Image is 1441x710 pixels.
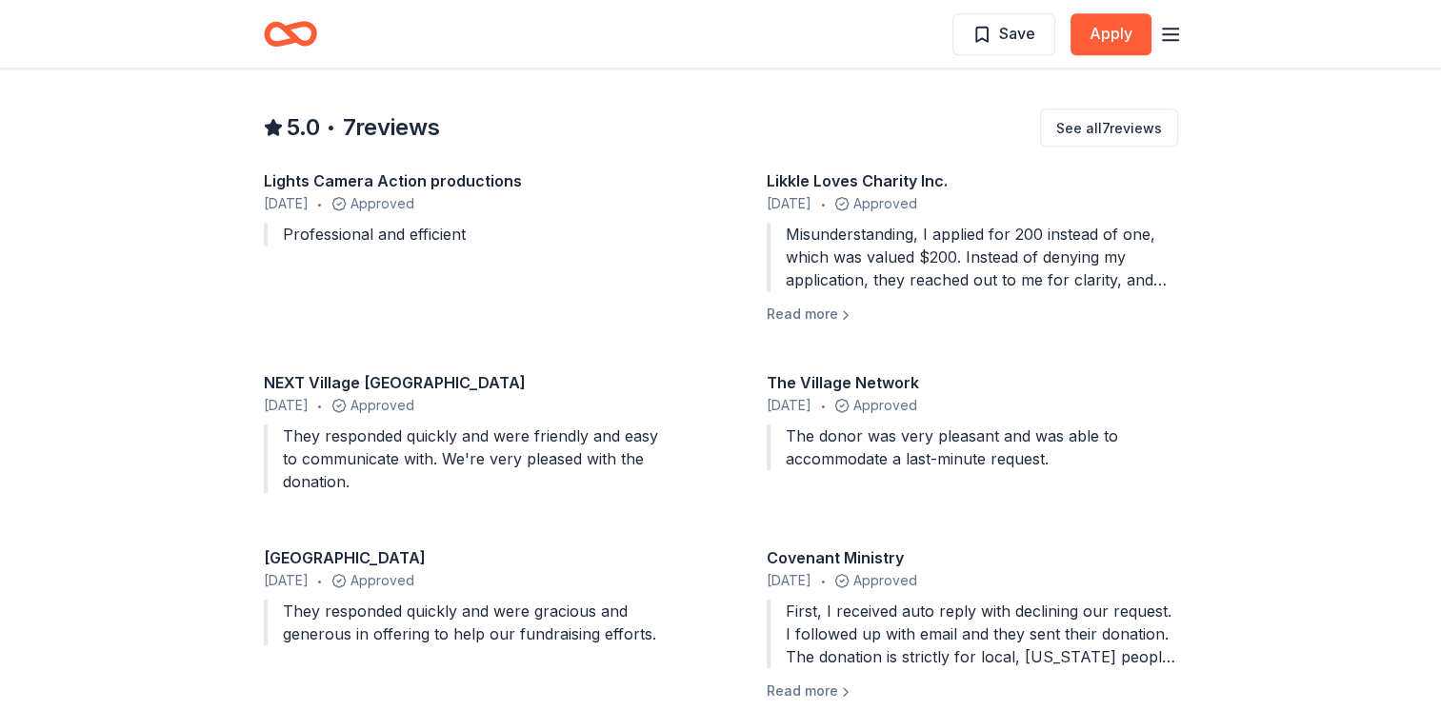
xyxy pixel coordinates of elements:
div: Covenant Ministry [767,546,1178,569]
div: NEXT Village [GEOGRAPHIC_DATA] [264,371,675,394]
span: [DATE] [264,394,309,417]
div: Likkle Loves Charity Inc. [767,169,1178,192]
a: Home [264,11,317,56]
div: Approved [264,569,675,592]
span: • [317,398,322,413]
button: Read more [767,680,853,702]
div: [GEOGRAPHIC_DATA] [264,546,675,569]
div: The donor was very pleasant and was able to accommodate a last-minute request. [767,424,1178,470]
span: [DATE] [767,192,811,215]
span: [DATE] [767,394,811,417]
div: They responded quickly and were friendly and easy to communicate with. We're very pleased with th... [264,424,675,493]
span: • [820,196,825,211]
button: Read more [767,303,853,325]
span: 5.0 [287,112,320,143]
div: Professional and efficient [264,223,675,246]
div: Approved [767,569,1178,592]
button: See all7reviews [1040,108,1178,147]
span: • [326,118,335,138]
div: Approved [264,192,675,215]
div: Approved [264,394,675,417]
span: • [317,196,322,211]
button: Apply [1071,13,1151,55]
span: [DATE] [767,569,811,592]
div: Approved [767,192,1178,215]
span: 7 reviews [343,112,440,143]
div: They responded quickly and were gracious and generous in offering to help our fundraising efforts. [264,600,675,645]
span: Save [999,21,1035,46]
div: Lights Camera Action productions [264,169,675,192]
button: Save [952,13,1055,55]
span: [DATE] [264,569,309,592]
div: Misunderstanding, I applied for 200 instead of one, which was valued $200. Instead of denying my ... [767,223,1178,291]
span: [DATE] [264,192,309,215]
div: The Village Network [767,371,1178,394]
div: Approved [767,394,1178,417]
span: • [820,573,825,588]
span: • [317,573,322,588]
div: First, I received auto reply with declining our request. I followed up with email and they sent t... [767,600,1178,668]
span: • [820,398,825,413]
